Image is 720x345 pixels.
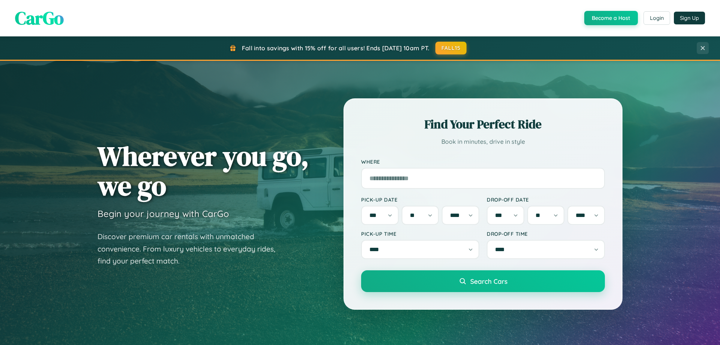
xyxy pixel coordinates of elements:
span: CarGo [15,6,64,30]
button: Become a Host [584,11,638,25]
p: Book in minutes, drive in style [361,136,605,147]
button: FALL15 [435,42,467,54]
label: Pick-up Date [361,196,479,203]
button: Login [643,11,670,25]
button: Sign Up [674,12,705,24]
span: Search Cars [470,277,507,285]
label: Where [361,158,605,165]
label: Pick-up Time [361,231,479,237]
p: Discover premium car rentals with unmatched convenience. From luxury vehicles to everyday rides, ... [97,231,285,267]
label: Drop-off Time [487,231,605,237]
button: Search Cars [361,270,605,292]
span: Fall into savings with 15% off for all users! Ends [DATE] 10am PT. [242,44,430,52]
h3: Begin your journey with CarGo [97,208,229,219]
h2: Find Your Perfect Ride [361,116,605,133]
h1: Wherever you go, we go [97,141,309,200]
label: Drop-off Date [487,196,605,203]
